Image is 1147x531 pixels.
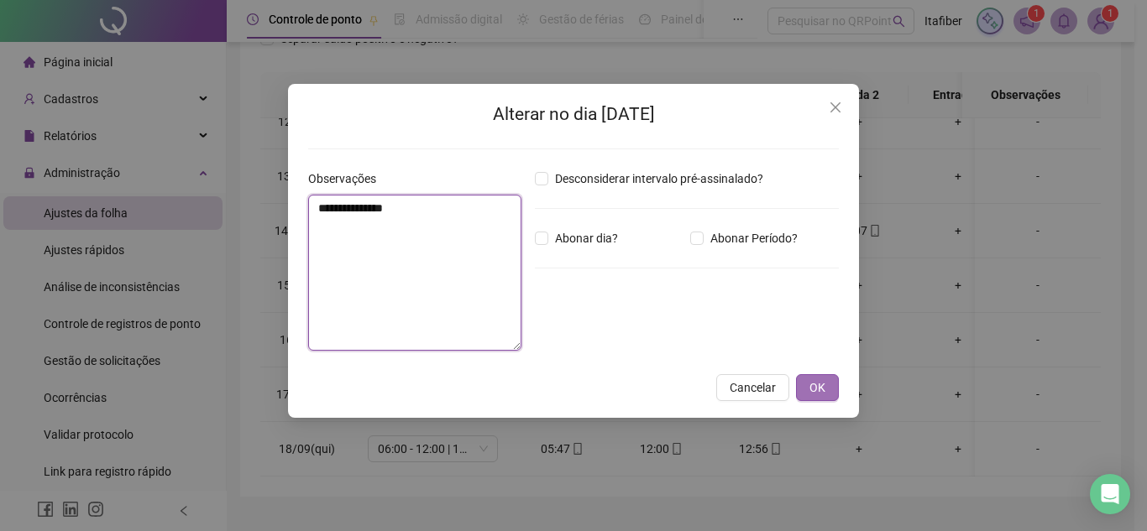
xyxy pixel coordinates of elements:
button: Close [822,94,849,121]
button: Cancelar [716,374,789,401]
span: Abonar Período? [704,229,804,247]
span: close [829,101,842,114]
h2: Alterar no dia [DATE] [308,101,839,128]
div: Open Intercom Messenger [1090,474,1130,514]
span: Abonar dia? [548,229,625,247]
span: Desconsiderar intervalo pré-assinalado? [548,169,770,188]
label: Observações [308,169,387,188]
span: Cancelar [730,378,776,397]
button: OK [796,374,839,401]
span: OK [809,378,825,397]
